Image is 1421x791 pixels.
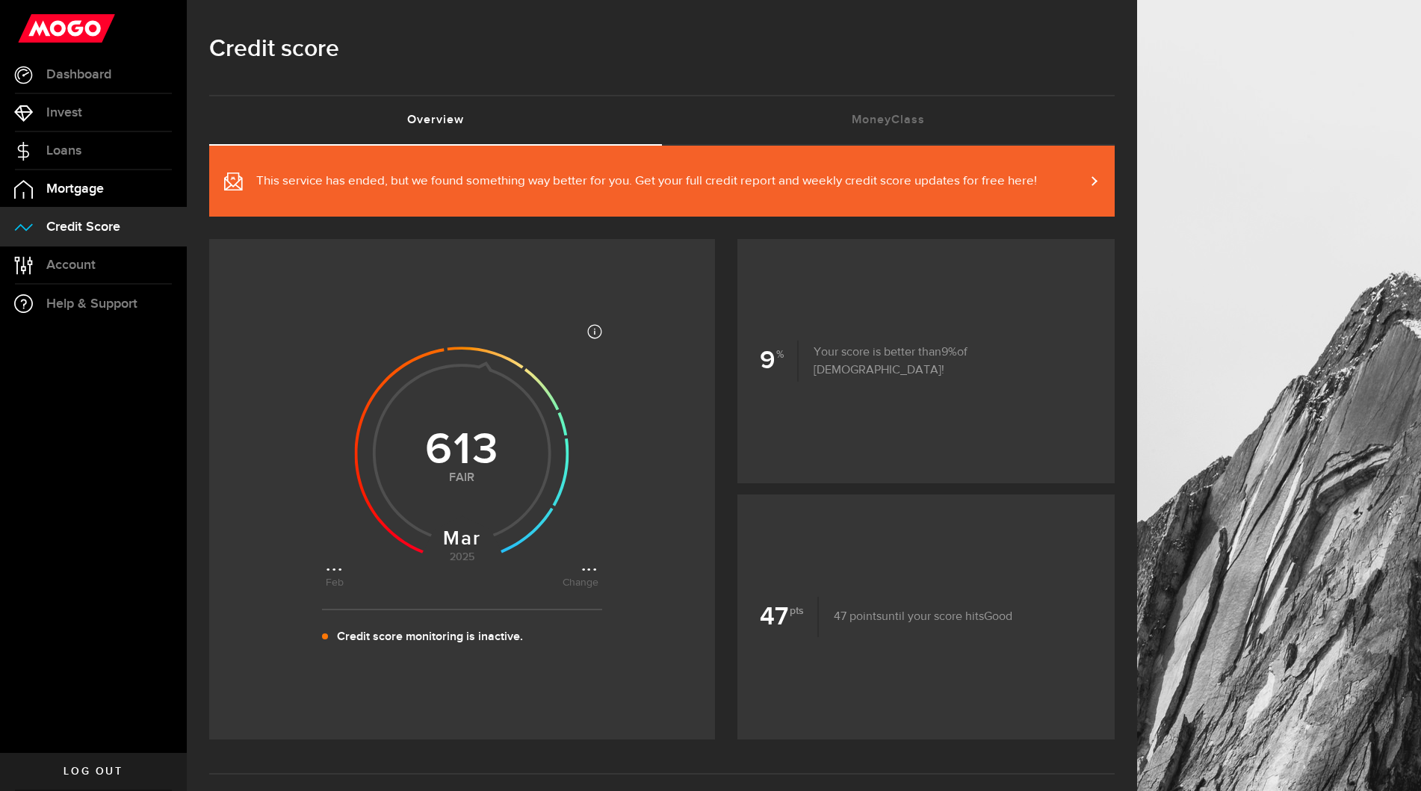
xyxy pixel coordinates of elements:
h1: Credit score [209,30,1115,69]
ul: Tabs Navigation [209,95,1115,146]
p: until your score hits [819,608,1012,626]
span: 9 [941,347,957,359]
span: Dashboard [46,68,111,81]
span: 47 points [834,611,882,623]
span: Help & Support [46,297,137,311]
span: Invest [46,106,82,120]
span: Mortgage [46,182,104,196]
a: MoneyClass [662,96,1115,144]
b: 9 [760,341,799,381]
p: Credit score monitoring is inactive. [337,628,523,646]
span: Log out [64,766,123,777]
span: Loans [46,144,81,158]
span: Good [984,611,1012,623]
p: Your score is better than of [DEMOGRAPHIC_DATA]! [799,344,1092,379]
span: Account [46,258,96,272]
span: This service has ended, but we found something way better for you. Get your full credit report an... [256,173,1037,190]
a: Overview [209,96,662,144]
span: Credit Score [46,220,120,234]
a: This service has ended, but we found something way better for you. Get your full credit report an... [209,146,1115,217]
b: 47 [760,597,819,637]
